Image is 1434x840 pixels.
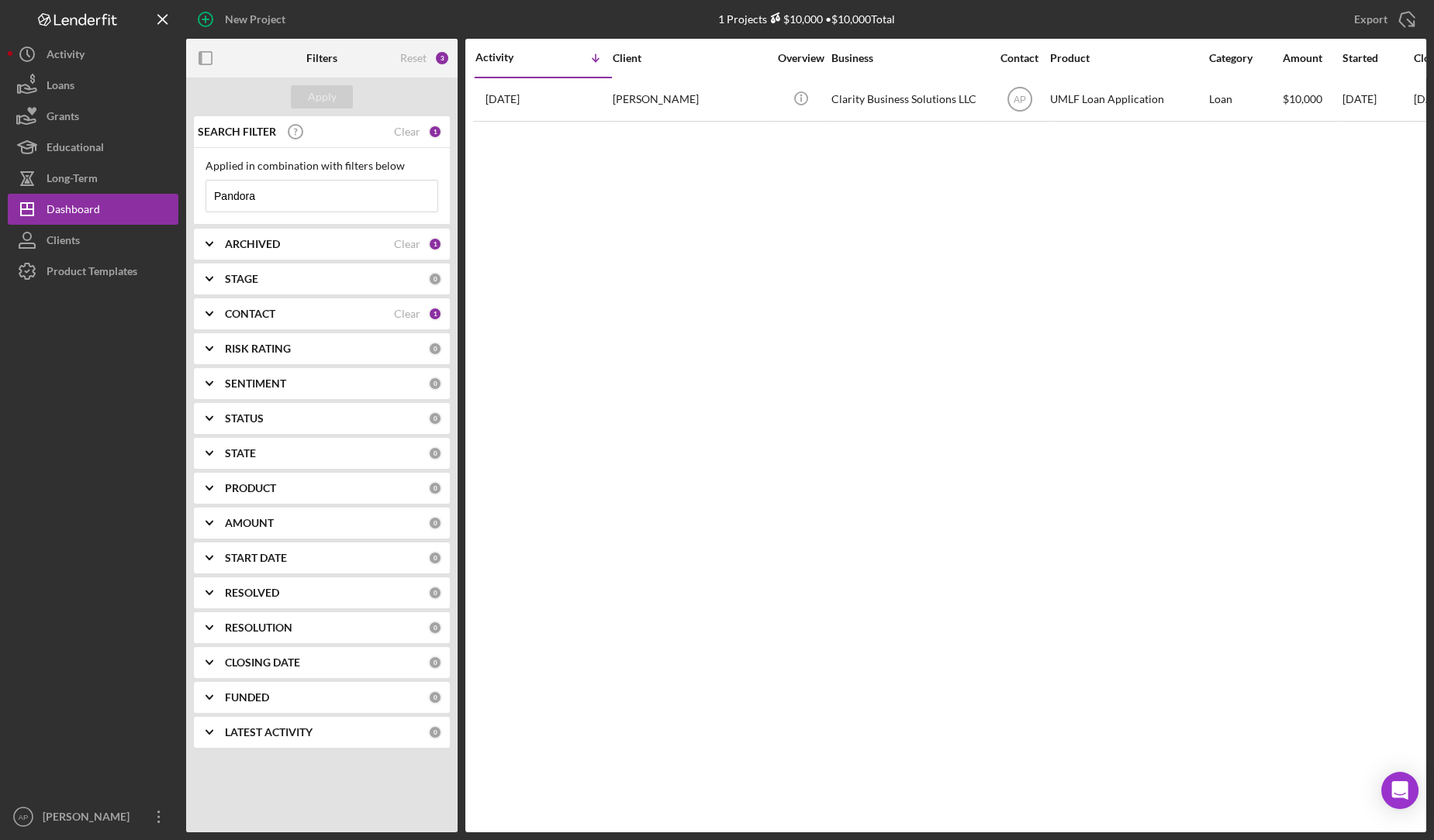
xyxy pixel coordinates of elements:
[400,52,427,64] div: Reset
[428,446,442,460] div: 0
[1339,4,1426,35] button: Export
[1209,52,1281,64] div: Category
[225,726,313,738] b: LATEST ACTIVITY
[8,801,178,832] button: AP[PERSON_NAME]
[8,70,178,101] button: Loans
[1283,92,1322,105] span: $10,000
[8,163,178,194] button: Long-Term
[394,238,420,250] div: Clear
[428,551,442,565] div: 0
[225,691,269,704] b: FUNDED
[198,126,276,138] b: SEARCH FILTER
[225,412,264,425] b: STATUS
[772,52,830,64] div: Overview
[1050,79,1205,120] div: UMLF Loan Application
[291,85,353,108] button: Apply
[225,308,275,320] b: CONTACT
[428,656,442,670] div: 0
[308,85,337,108] div: Apply
[47,163,98,198] div: Long-Term
[1354,4,1387,35] div: Export
[434,50,450,66] div: 3
[225,656,300,669] b: CLOSING DATE
[47,194,100,229] div: Dashboard
[394,308,420,320] div: Clear
[47,256,137,291] div: Product Templates
[225,517,274,529] b: AMOUNT
[47,70,74,105] div: Loans
[8,194,178,225] button: Dashboard
[306,52,337,64] b: Filters
[39,801,140,836] div: [PERSON_NAME]
[428,411,442,425] div: 0
[225,552,287,564] b: START DATE
[47,132,104,167] div: Educational
[8,256,178,287] button: Product Templates
[767,12,823,26] div: $10,000
[47,101,79,136] div: Grants
[428,621,442,635] div: 0
[428,690,442,704] div: 0
[718,12,895,26] div: 1 Projects • $10,000 Total
[47,225,80,260] div: Clients
[225,482,276,494] b: PRODUCT
[485,93,520,105] time: 2025-09-09 21:16
[831,79,987,120] div: Clarity Business Solutions LLC
[990,52,1049,64] div: Contact
[428,586,442,600] div: 0
[186,4,301,35] button: New Project
[225,273,258,285] b: STAGE
[225,447,256,460] b: STATE
[394,126,420,138] div: Clear
[1381,772,1418,809] div: Open Intercom Messenger
[428,125,442,139] div: 1
[225,587,279,599] b: RESOLVED
[428,725,442,739] div: 0
[1342,79,1412,120] div: [DATE]
[225,621,292,634] b: RESOLUTION
[225,377,286,390] b: SENTIMENT
[428,516,442,530] div: 0
[428,342,442,356] div: 0
[19,813,29,821] text: AP
[225,238,280,250] b: ARCHIVED
[428,272,442,286] div: 0
[1342,52,1412,64] div: Started
[8,132,178,163] button: Educational
[613,52,768,64] div: Client
[8,101,178,132] button: Grants
[1050,52,1205,64] div: Product
[1013,95,1025,105] text: AP
[47,39,85,74] div: Activity
[613,79,768,120] div: [PERSON_NAME]
[428,377,442,391] div: 0
[1209,79,1281,120] div: Loan
[225,4,285,35] div: New Project
[8,225,178,256] button: Clients
[475,51,544,64] div: Activity
[206,160,438,172] div: Applied in combination with filters below
[428,481,442,495] div: 0
[428,307,442,321] div: 1
[8,39,178,70] button: Activity
[1283,52,1341,64] div: Amount
[225,343,291,355] b: RISK RATING
[831,52,987,64] div: Business
[428,237,442,251] div: 1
